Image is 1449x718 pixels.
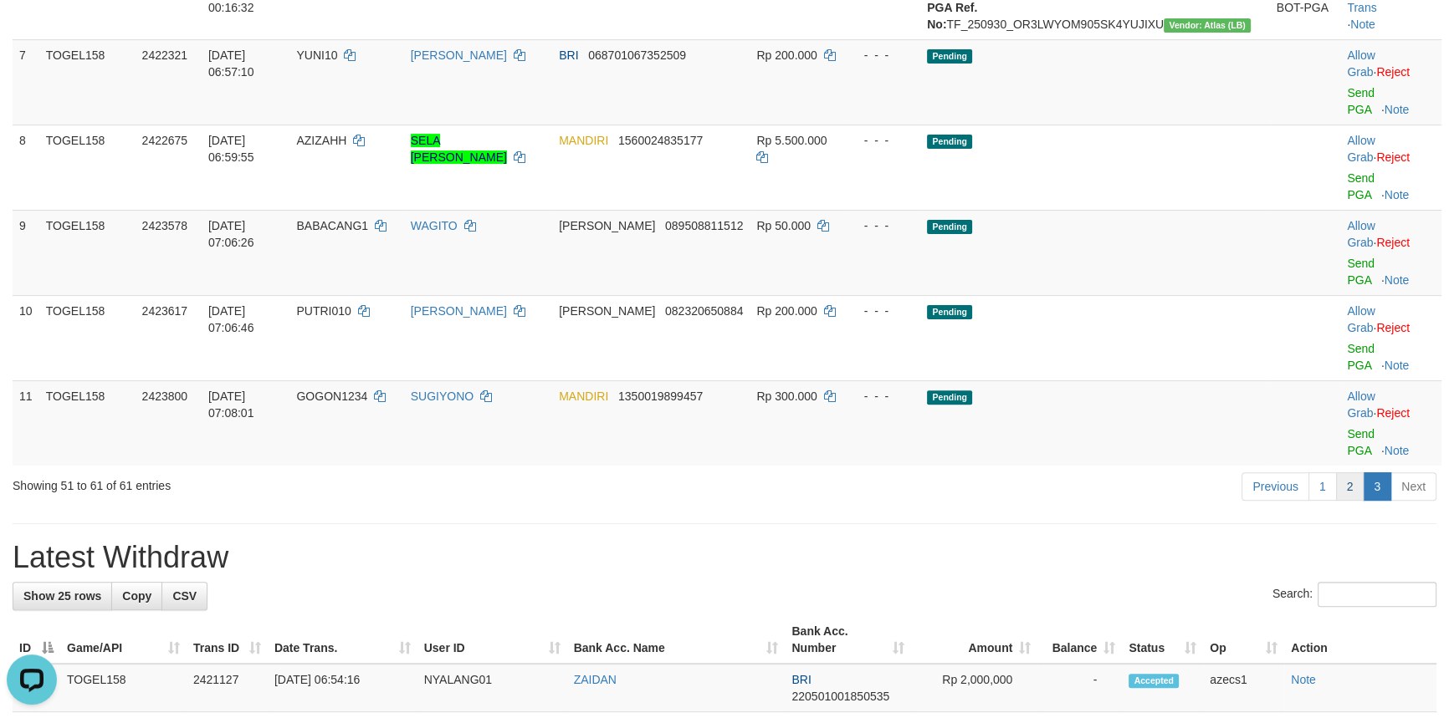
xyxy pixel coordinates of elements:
[1390,472,1436,501] a: Next
[411,304,507,318] a: [PERSON_NAME]
[1203,616,1284,664] th: Op: activate to sort column ascending
[756,48,817,62] span: Rp 200.000
[1347,427,1375,457] a: Send PGA
[927,1,977,31] b: PGA Ref. No:
[208,219,254,249] span: [DATE] 07:06:26
[927,135,972,149] span: Pending
[1347,171,1375,201] a: Send PGA
[296,390,367,403] span: GOGON1234
[1347,257,1375,287] a: Send PGA
[111,582,162,610] a: Copy
[1363,472,1391,501] a: 3
[1385,444,1410,457] a: Note
[13,582,112,610] a: Show 25 rows
[1376,65,1410,79] a: Reject
[39,39,136,125] td: TOGEL158
[13,39,39,125] td: 7
[1347,219,1376,249] span: ·
[296,48,337,62] span: YUNI10
[559,134,608,147] span: MANDIRI
[411,219,458,232] a: WAGITO
[1291,673,1316,686] a: Note
[417,616,567,664] th: User ID: activate to sort column ascending
[1347,48,1376,79] span: ·
[559,304,655,318] span: [PERSON_NAME]
[411,390,474,403] a: SUGIYONO
[39,380,136,466] td: TOGEL158
[559,48,578,62] span: BRI
[268,616,417,664] th: Date Trans.: activate to sort column ascending
[122,589,151,603] span: Copy
[142,48,188,62] span: 2422321
[559,219,655,232] span: [PERSON_NAME]
[911,616,1037,664] th: Amount: activate to sort column ascending
[187,616,268,664] th: Trans ID: activate to sort column ascending
[1347,86,1375,116] a: Send PGA
[13,471,591,494] div: Showing 51 to 61 of 61 entries
[756,219,811,232] span: Rp 50.000
[60,664,187,712] td: TOGEL158
[785,616,911,664] th: Bank Acc. Number: activate to sort column ascending
[1347,134,1375,164] a: Allow Grab
[1376,236,1410,249] a: Reject
[1385,273,1410,287] a: Note
[13,295,39,380] td: 10
[268,664,417,712] td: [DATE] 06:54:16
[1340,295,1441,380] td: ·
[1129,674,1179,688] span: Accepted
[208,134,254,164] span: [DATE] 06:59:55
[756,304,817,318] span: Rp 200.000
[208,48,254,79] span: [DATE] 06:57:10
[39,295,136,380] td: TOGEL158
[567,616,786,664] th: Bank Acc. Name: activate to sort column ascending
[574,673,617,686] a: ZAIDAN
[1347,390,1376,420] span: ·
[161,582,207,610] a: CSV
[1308,472,1337,501] a: 1
[1164,18,1251,33] span: Vendor URL: https://dashboard.q2checkout.com/secure
[1037,616,1122,664] th: Balance: activate to sort column ascending
[1242,472,1308,501] a: Previous
[208,390,254,420] span: [DATE] 07:08:01
[208,304,254,334] span: [DATE] 07:06:46
[911,664,1037,712] td: Rp 2,000,000
[13,380,39,466] td: 11
[1340,39,1441,125] td: ·
[1340,210,1441,295] td: ·
[1318,582,1436,607] input: Search:
[1340,380,1441,466] td: ·
[142,219,188,232] span: 2423578
[7,7,57,57] button: Open LiveChat chat widget
[1347,304,1376,334] span: ·
[1376,406,1410,420] a: Reject
[850,47,914,64] div: - - -
[39,210,136,295] td: TOGEL158
[1385,359,1410,372] a: Note
[1385,103,1410,116] a: Note
[927,220,972,234] span: Pending
[1347,304,1375,334] a: Allow Grab
[187,664,268,712] td: 2421127
[618,390,703,403] span: Copy 1350019899457 to clipboard
[23,589,101,603] span: Show 25 rows
[1350,18,1375,31] a: Note
[411,134,507,164] a: SELA [PERSON_NAME]
[1347,134,1376,164] span: ·
[39,125,136,210] td: TOGEL158
[1336,472,1365,501] a: 2
[142,390,188,403] span: 2423800
[791,690,889,703] span: Copy 220501001850535 to clipboard
[850,303,914,319] div: - - -
[1347,219,1375,249] a: Allow Grab
[296,134,346,147] span: AZIZAHH
[296,304,351,318] span: PUTRI010
[756,390,817,403] span: Rp 300.000
[142,134,188,147] span: 2422675
[142,304,188,318] span: 2423617
[417,664,567,712] td: NYALANG01
[1284,616,1436,664] th: Action
[1385,188,1410,201] a: Note
[1037,664,1122,712] td: -
[850,217,914,234] div: - - -
[927,390,972,405] span: Pending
